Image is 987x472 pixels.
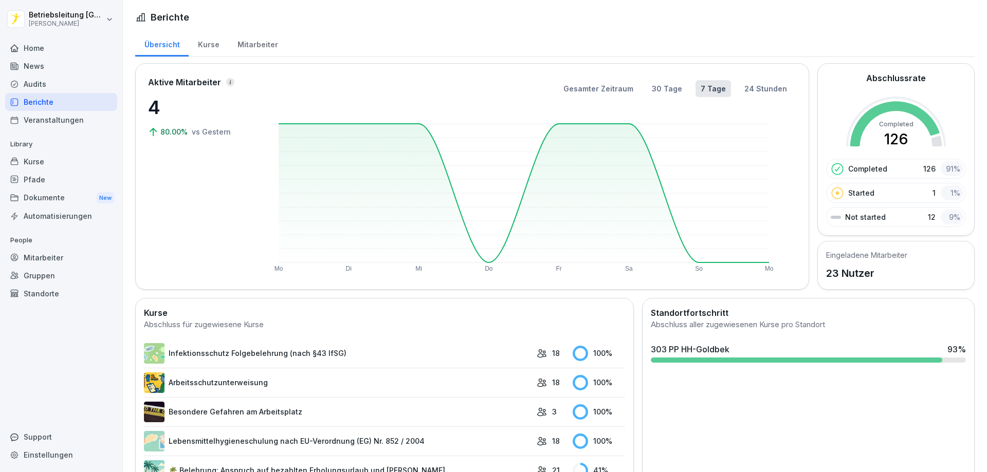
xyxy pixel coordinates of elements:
text: Mo [765,265,774,272]
h5: Eingeladene Mitarbeiter [826,250,907,260]
div: 93 % [947,343,966,355]
text: Sa [625,265,633,272]
a: Kurse [5,153,117,171]
img: zq4t51x0wy87l3xh8s87q7rq.png [144,402,164,422]
a: Home [5,39,117,57]
a: Infektionsschutz Folgebelehrung (nach §43 IfSG) [144,343,532,364]
button: 30 Tage [647,80,687,97]
a: Besondere Gefahren am Arbeitsplatz [144,402,532,422]
p: 18 [552,377,560,388]
a: Veranstaltungen [5,111,117,129]
div: 100 % [573,404,625,420]
a: Automatisierungen [5,207,117,225]
button: 7 Tage [696,80,731,97]
div: Abschluss für zugewiesene Kurse [144,319,625,331]
a: Lebensmittelhygieneschulung nach EU-Verordnung (EG) Nr. 852 / 2004 [144,431,532,451]
a: 303 PP HH-Goldbek93% [647,339,970,367]
text: So [695,265,703,272]
img: bgsrfyvhdm6180ponve2jajk.png [144,372,164,393]
h2: Standortfortschritt [651,307,966,319]
p: Not started [845,212,886,222]
div: 1 % [941,185,963,200]
p: Betriebsleitung [GEOGRAPHIC_DATA] [29,11,104,20]
h2: Kurse [144,307,625,319]
a: Mitarbeiter [5,249,117,267]
div: 100 % [573,375,625,390]
div: 91 % [941,161,963,176]
button: Gesamter Zeitraum [558,80,638,97]
a: Standorte [5,285,117,303]
a: Pfade [5,171,117,188]
p: 12 [928,212,936,222]
p: Completed [848,163,887,174]
text: Fr [556,265,561,272]
p: Started [848,187,874,198]
div: New [97,192,114,204]
div: Dokumente [5,188,117,207]
p: 3 [552,406,557,417]
p: Library [5,136,117,153]
p: vs Gestern [192,126,231,137]
a: Berichte [5,93,117,111]
div: Abschluss aller zugewiesenen Kurse pro Standort [651,319,966,331]
p: People [5,232,117,249]
text: Di [346,265,352,272]
a: Arbeitsschutzunterweisung [144,372,532,393]
div: 9 % [941,210,963,224]
text: Mo [275,265,283,272]
a: Übersicht [135,30,189,56]
a: News [5,57,117,75]
p: Aktive Mitarbeiter [148,76,221,88]
img: tgff07aey9ahi6f4hltuk21p.png [144,343,164,364]
p: 80.00% [160,126,190,137]
a: Audits [5,75,117,93]
text: Do [485,265,493,272]
a: Einstellungen [5,446,117,464]
p: 126 [923,163,936,174]
img: gxsnf7ygjsfsmxd96jxi4ufn.png [144,431,164,451]
a: DokumenteNew [5,188,117,207]
button: 24 Stunden [739,80,792,97]
p: 1 [933,187,936,198]
a: Mitarbeiter [228,30,287,56]
p: 23 Nutzer [826,266,907,281]
p: 18 [552,436,560,446]
a: Gruppen [5,267,117,285]
a: Kurse [189,30,228,56]
div: 303 PP HH-Goldbek [651,343,729,355]
p: 18 [552,348,560,358]
text: Mi [415,265,422,272]
h1: Berichte [151,10,189,24]
p: [PERSON_NAME] [29,20,104,27]
div: Support [5,428,117,446]
p: 4 [148,93,251,121]
div: 100 % [573,346,625,361]
div: 100 % [573,433,625,449]
h2: Abschlussrate [866,72,926,84]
